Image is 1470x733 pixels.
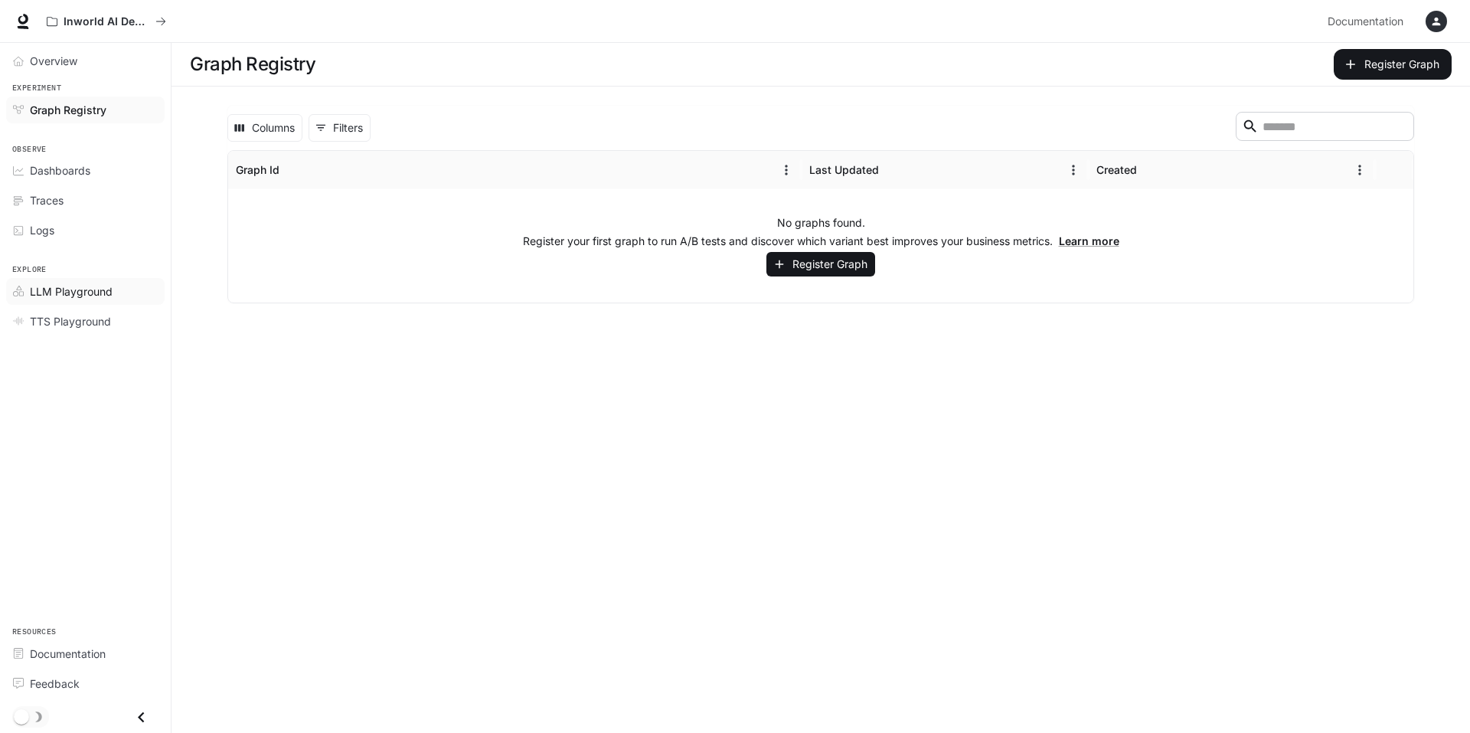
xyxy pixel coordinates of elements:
span: Feedback [30,676,80,692]
a: Logs [6,217,165,244]
span: Dashboards [30,162,90,178]
span: Logs [30,222,54,238]
button: Menu [1348,159,1371,182]
span: Documentation [1328,12,1403,31]
div: Created [1096,163,1137,176]
a: Documentation [1321,6,1415,37]
button: Menu [775,159,798,182]
button: Register Graph [766,252,875,277]
button: Sort [880,159,903,182]
div: Last Updated [809,163,879,176]
a: TTS Playground [6,308,165,335]
button: Sort [281,159,304,182]
a: Feedback [6,670,165,697]
p: No graphs found. [777,215,865,231]
button: Sort [1138,159,1161,182]
a: Overview [6,47,165,74]
a: Learn more [1059,234,1119,247]
button: Menu [1062,159,1085,182]
span: Overview [30,53,77,69]
button: All workspaces [40,6,173,37]
button: Show filters [309,114,371,142]
a: Documentation [6,640,165,667]
span: Traces [30,192,64,208]
p: Register your first graph to run A/B tests and discover which variant best improves your business... [523,234,1119,249]
div: Search [1236,112,1414,144]
span: LLM Playground [30,283,113,299]
a: Traces [6,187,165,214]
h1: Graph Registry [190,49,315,80]
a: Graph Registry [6,97,165,123]
span: Dark mode toggle [14,708,29,725]
p: Inworld AI Demos [64,15,149,28]
a: Dashboards [6,157,165,184]
span: Documentation [30,646,106,662]
a: LLM Playground [6,278,165,305]
button: Select columns [227,114,302,142]
span: TTS Playground [30,313,111,329]
span: Graph Registry [30,102,106,118]
div: Graph Id [236,163,279,176]
button: Close drawer [124,702,158,733]
button: Register Graph [1334,49,1452,80]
